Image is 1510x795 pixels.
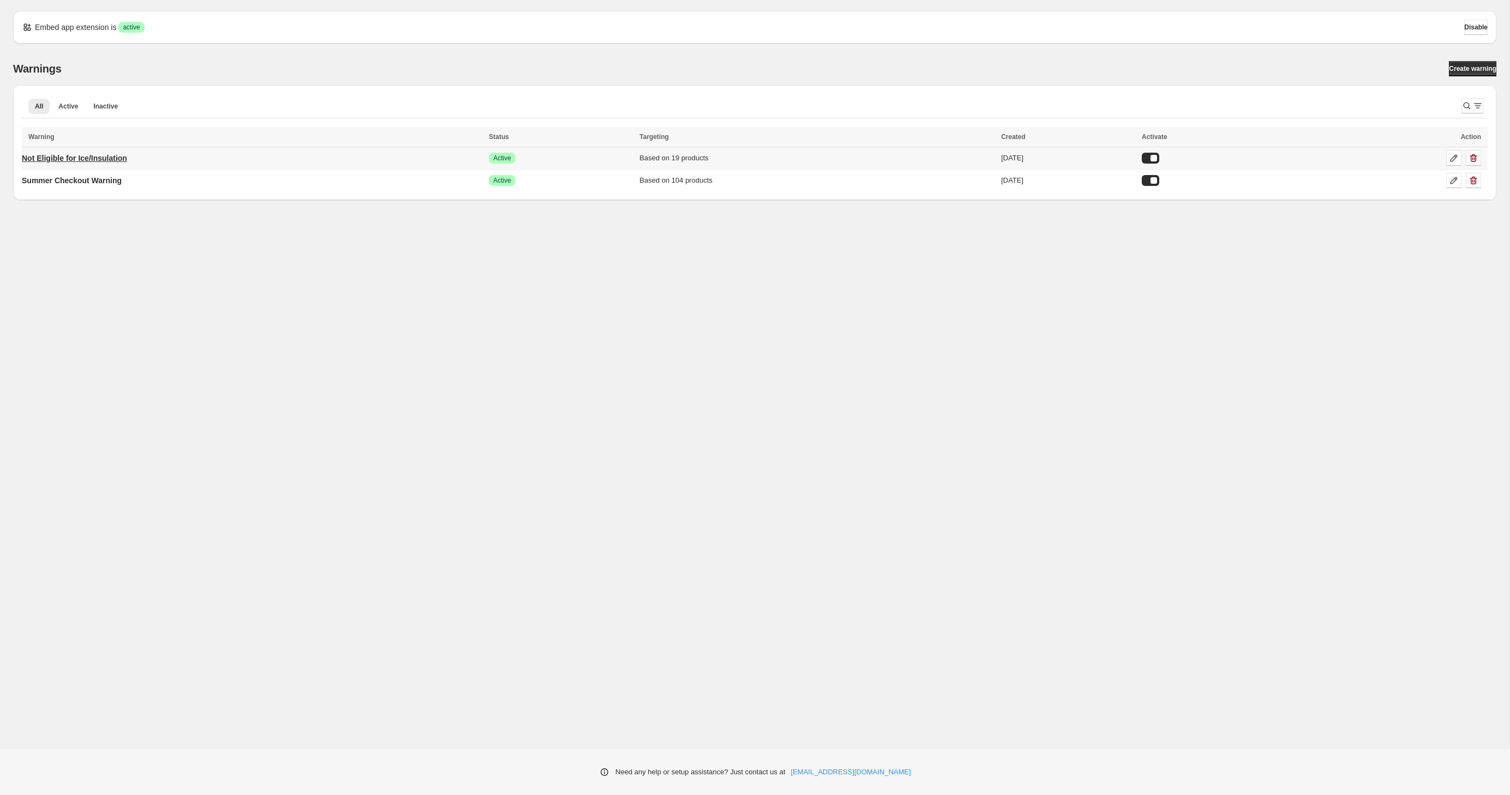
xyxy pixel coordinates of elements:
span: Created [1001,133,1026,141]
span: Activate [1142,133,1167,141]
div: Based on 104 products [639,175,994,186]
div: [DATE] [1001,153,1135,164]
span: Create warning [1449,64,1496,73]
h2: Warnings [13,62,62,75]
a: Create warning [1449,61,1496,76]
span: Targeting [639,133,669,141]
span: Warning [28,133,55,141]
a: [EMAIL_ADDRESS][DOMAIN_NAME] [791,767,911,778]
button: Disable [1464,20,1488,35]
span: Inactive [93,102,118,111]
span: All [35,102,43,111]
button: Search and filter results [1461,98,1483,113]
a: Not Eligible for Ice/Insulation [22,149,127,167]
p: Summer Checkout Warning [22,175,122,186]
span: Active [493,154,511,162]
span: Action [1461,133,1481,141]
span: active [123,23,140,32]
p: Not Eligible for Ice/Insulation [22,153,127,164]
span: Disable [1464,23,1488,32]
div: [DATE] [1001,175,1135,186]
div: Based on 19 products [639,153,994,164]
p: Embed app extension is [35,22,116,33]
span: Status [489,133,509,141]
span: Active [493,176,511,185]
a: Summer Checkout Warning [22,172,122,189]
span: Active [58,102,78,111]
